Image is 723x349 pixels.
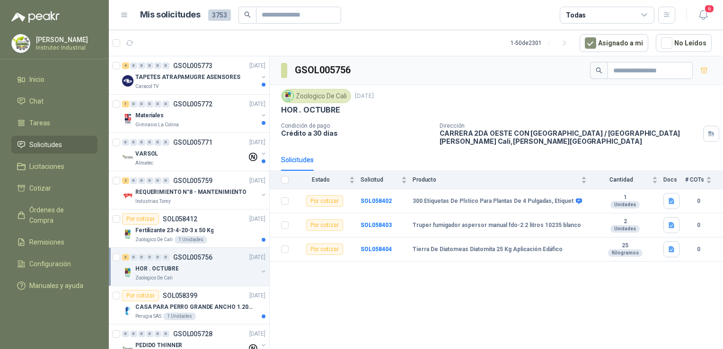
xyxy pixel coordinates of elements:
[249,253,265,262] p: [DATE]
[249,138,265,147] p: [DATE]
[592,171,663,189] th: Cantidad
[249,176,265,185] p: [DATE]
[122,98,267,129] a: 1 0 0 0 0 0 GSOL005772[DATE] Company LogoMaterialesGimnasio La Colina
[135,303,253,312] p: CASA PARA PERRO GRANDE ANCHO 1.20x1.00 x1.20
[122,152,133,163] img: Company Logo
[295,63,352,78] h3: GSOL005756
[138,331,145,337] div: 0
[29,183,51,193] span: Cotizar
[135,188,247,197] p: REQUERIMIENTO N°8 - MANTENIMIENTO
[685,197,712,206] b: 0
[29,280,83,291] span: Manuales y ayuda
[440,122,700,129] p: Dirección
[29,259,71,269] span: Configuración
[11,277,97,295] a: Manuales y ayuda
[656,34,712,52] button: No Leídos
[361,222,392,228] b: SOL058403
[138,139,145,146] div: 0
[122,213,159,225] div: Por cotizar
[163,216,197,222] p: SOL058412
[109,209,269,248] a: Por cotizarSOL058412[DATE] Company LogoFertilizante 23-4-20-3 x 50 KgZoologico De Cali1 Unidades
[29,96,44,106] span: Chat
[162,331,169,337] div: 0
[592,194,658,201] b: 1
[592,176,650,183] span: Cantidad
[440,129,700,145] p: CARRERA 2DA OESTE CON [GEOGRAPHIC_DATA] / [GEOGRAPHIC_DATA][PERSON_NAME] Cali , [PERSON_NAME][GEO...
[135,111,164,120] p: Materiales
[122,267,133,278] img: Company Logo
[135,226,213,235] p: Fertilizante 23-4-20-3 x 50 Kg
[135,274,173,282] p: Zoologico De Cali
[580,34,648,52] button: Asignado a mi
[29,140,62,150] span: Solicitudes
[135,313,161,320] p: Perugia SAS
[361,198,392,204] a: SOL058402
[281,105,340,115] p: HOR . OCTUBRE
[135,236,173,244] p: Zoologico De Cali
[122,228,133,240] img: Company Logo
[29,237,64,247] span: Remisiones
[135,121,179,129] p: Gimnasio La Colina
[154,101,161,107] div: 0
[138,101,145,107] div: 0
[413,222,581,229] b: Truper fumigador aspersor manual fdo-2 2 litros 10235 blanco
[413,246,563,253] b: Tierra De Diatomeas Diatomita 25 Kg Aplicación Edáfico
[122,101,129,107] div: 1
[592,242,658,250] b: 25
[130,254,137,261] div: 0
[12,35,30,52] img: Company Logo
[154,139,161,146] div: 0
[135,198,171,205] p: Industrias Tomy
[122,190,133,201] img: Company Logo
[173,177,212,184] p: GSOL005759
[281,89,351,103] div: Zoologico De Cali
[281,122,432,129] p: Condición de pago
[130,62,137,69] div: 0
[361,176,399,183] span: Solicitud
[685,176,704,183] span: # COTs
[173,139,212,146] p: GSOL005771
[135,83,159,90] p: Caracol TV
[685,171,723,189] th: # COTs
[146,331,153,337] div: 0
[135,264,178,273] p: HOR . OCTUBRE
[11,157,97,175] a: Licitaciones
[685,245,712,254] b: 0
[36,45,95,51] p: Instrutec Industrial
[154,62,161,69] div: 0
[146,177,153,184] div: 0
[306,219,343,231] div: Por cotizar
[130,139,137,146] div: 0
[138,254,145,261] div: 0
[122,113,133,125] img: Company Logo
[130,177,137,184] div: 0
[11,70,97,88] a: Inicio
[138,177,145,184] div: 0
[249,61,265,70] p: [DATE]
[29,74,44,85] span: Inicio
[109,286,269,324] a: Por cotizarSOL058399[DATE] Company LogoCASA PARA PERRO GRANDE ANCHO 1.20x1.00 x1.20Perugia SAS1 U...
[695,7,712,24] button: 6
[122,60,267,90] a: 4 0 0 0 0 0 GSOL005773[DATE] Company LogoTAPETES ATRAPAMUGRE ASENSORESCaracol TV
[162,101,169,107] div: 0
[162,177,169,184] div: 0
[592,218,658,226] b: 2
[249,215,265,224] p: [DATE]
[122,305,133,316] img: Company Logo
[163,292,197,299] p: SOL058399
[685,221,712,230] b: 0
[294,176,347,183] span: Estado
[663,171,685,189] th: Docs
[122,75,133,87] img: Company Logo
[162,62,169,69] div: 0
[146,101,153,107] div: 0
[36,36,95,43] p: [PERSON_NAME]
[361,246,392,253] b: SOL058404
[361,171,413,189] th: Solicitud
[413,198,573,205] b: 300 Etiquetas De Plstico Para Plantas De 4 Pulgadas, Etiquet
[294,171,361,189] th: Estado
[11,11,60,23] img: Logo peakr
[135,73,240,82] p: TAPETES ATRAPAMUGRE ASENSORES
[146,254,153,261] div: 0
